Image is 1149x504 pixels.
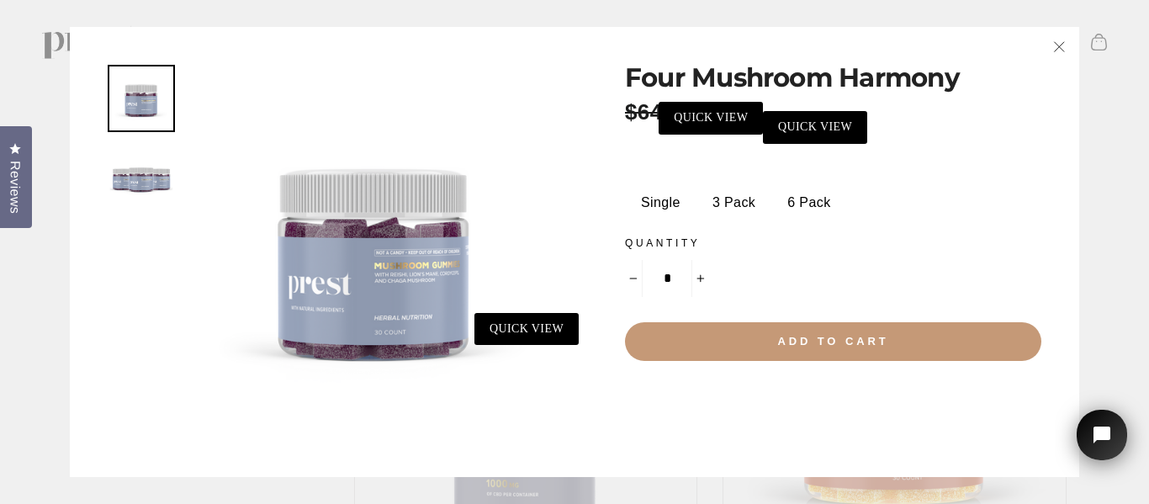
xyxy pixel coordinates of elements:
[109,66,173,130] img: Four Mushroom Harmony
[775,186,843,220] label: 6 Pack
[625,65,1041,91] p: Four Mushroom Harmony
[625,236,1041,252] label: Quantity
[763,111,867,143] a: QUICK VIEW
[625,322,1041,361] button: Add to cart
[474,313,579,345] a: QUICK VIEW
[777,335,888,347] span: Add to cart
[109,146,173,210] img: Four Mushroom Harmony
[700,186,768,220] label: 3 Pack
[659,102,763,134] a: QUICK VIEW
[625,260,709,297] input: quantity
[691,260,709,297] button: Increase item quantity by one
[625,260,643,297] button: Reduce item quantity by one
[188,65,562,439] img: Four Mushroom Harmony
[4,161,26,214] span: Reviews
[1055,386,1149,504] iframe: Tidio Chat
[628,186,693,220] label: Single
[625,99,698,125] span: $64.98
